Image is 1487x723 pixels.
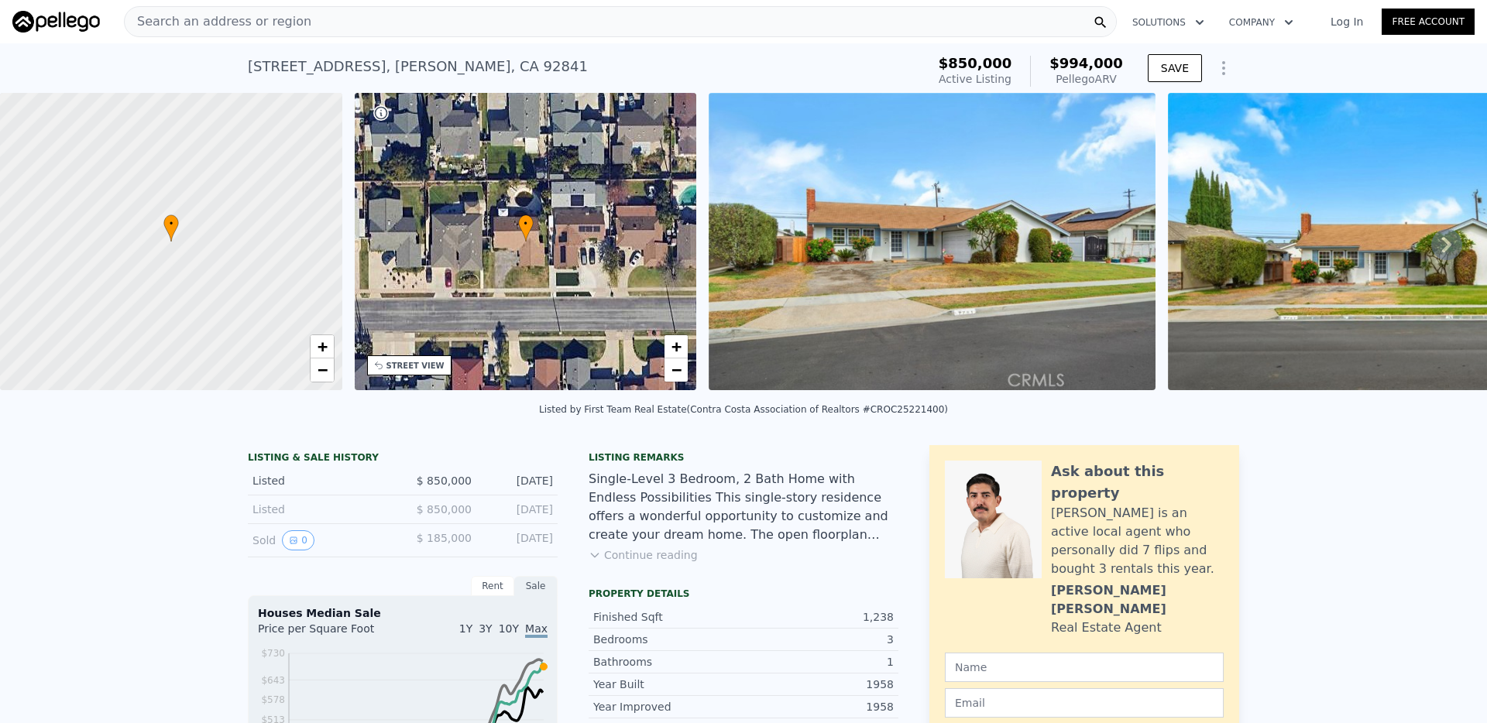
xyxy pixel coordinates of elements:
[261,648,285,659] tspan: $730
[593,609,743,625] div: Finished Sqft
[945,688,1224,718] input: Email
[743,654,894,670] div: 1
[386,360,445,372] div: STREET VIEW
[471,576,514,596] div: Rent
[248,451,558,467] div: LISTING & SALE HISTORY
[317,337,327,356] span: +
[1051,618,1162,637] div: Real Estate Agent
[514,576,558,596] div: Sale
[589,588,898,600] div: Property details
[1312,14,1382,29] a: Log In
[163,214,179,242] div: •
[163,217,179,231] span: •
[317,360,327,379] span: −
[311,335,334,358] a: Zoom in
[261,694,285,705] tspan: $578
[252,502,390,517] div: Listed
[484,530,553,550] div: [DATE]
[518,214,534,242] div: •
[1049,55,1123,71] span: $994,000
[248,56,588,77] div: [STREET_ADDRESS] , [PERSON_NAME] , CA 92841
[1208,53,1239,84] button: Show Options
[252,530,390,550] div: Sold
[1148,54,1202,82] button: SAVE
[258,621,403,646] div: Price per Square Foot
[282,530,314,550] button: View historical data
[671,337,682,356] span: +
[1217,9,1306,36] button: Company
[417,475,472,487] span: $ 850,000
[479,622,492,635] span: 3Y
[1120,9,1217,36] button: Solutions
[743,677,894,692] div: 1958
[939,73,1011,85] span: Active Listing
[1051,504,1224,578] div: [PERSON_NAME] is an active local agent who personally did 7 flips and bought 3 rentals this year.
[417,503,472,516] span: $ 850,000
[709,93,1156,390] img: Sale: 169806323 Parcel: 63660556
[589,547,698,563] button: Continue reading
[671,360,682,379] span: −
[258,605,548,621] div: Houses Median Sale
[593,677,743,692] div: Year Built
[1051,581,1224,618] div: [PERSON_NAME] [PERSON_NAME]
[12,11,100,33] img: Pellego
[665,358,688,382] a: Zoom out
[539,404,948,415] div: Listed by First Team Real Estate (Contra Costa Association of Realtors #CROC25221400)
[939,55,1012,71] span: $850,000
[459,622,472,635] span: 1Y
[125,12,311,31] span: Search an address or region
[945,653,1224,682] input: Name
[484,502,553,517] div: [DATE]
[665,335,688,358] a: Zoom in
[743,632,894,647] div: 3
[743,699,894,714] div: 1958
[261,675,285,686] tspan: $643
[1051,461,1224,504] div: Ask about this property
[525,622,548,638] span: Max
[1049,71,1123,87] div: Pellego ARV
[743,609,894,625] div: 1,238
[484,473,553,488] div: [DATE]
[593,699,743,714] div: Year Improved
[417,532,472,544] span: $ 185,000
[518,217,534,231] span: •
[1382,9,1475,35] a: Free Account
[252,473,390,488] div: Listed
[499,622,519,635] span: 10Y
[589,470,898,544] div: Single-Level 3 Bedroom, 2 Bath Home with Endless Possibilities This single-story residence offers...
[593,632,743,647] div: Bedrooms
[311,358,334,382] a: Zoom out
[593,654,743,670] div: Bathrooms
[589,451,898,464] div: Listing remarks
